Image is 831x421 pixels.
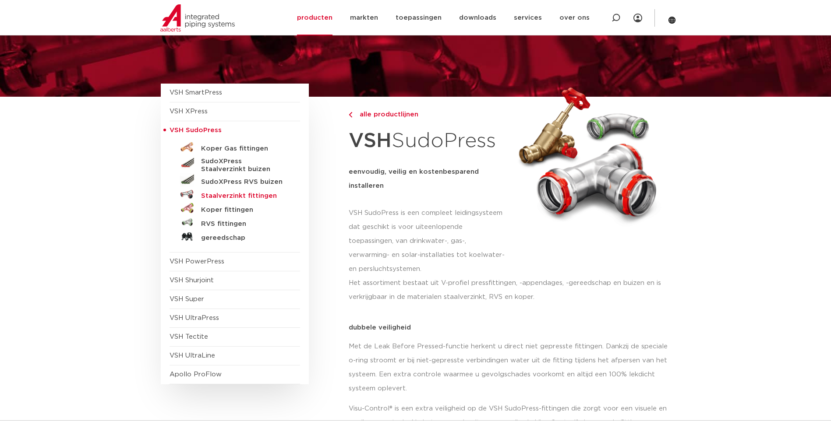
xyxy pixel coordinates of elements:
[349,324,671,331] p: dubbele veiligheid
[170,229,300,243] a: gereedschap
[201,206,288,214] h5: Koper fittingen
[201,234,288,242] h5: gereedschap
[349,168,479,189] strong: eenvoudig, veilig en kostenbesparend installeren
[170,315,219,321] a: VSH UltraPress
[170,352,215,359] a: VSH UltraLine
[349,340,671,396] p: Met de Leak Before Pressed-functie herkent u direct niet gepresste fittingen. Dankzij de speciale...
[170,154,300,173] a: SudoXPress Staalverzinkt buizen
[354,111,418,118] span: alle productlijnen
[170,187,300,201] a: Staalverzinkt fittingen
[170,296,204,302] a: VSH Super
[170,277,214,284] a: VSH Shurjoint
[170,371,222,378] a: Apollo ProFlow
[201,145,288,153] h5: Koper Gas fittingen
[201,158,288,173] h5: SudoXPress Staalverzinkt buizen
[170,201,300,215] a: Koper fittingen
[349,206,507,276] p: VSH SudoPress is een compleet leidingsysteem dat geschikt is voor uiteenlopende toepassingen, van...
[170,89,222,96] a: VSH SmartPress
[170,140,300,154] a: Koper Gas fittingen
[349,131,392,151] strong: VSH
[170,258,224,265] a: VSH PowerPress
[349,112,352,118] img: chevron-right.svg
[349,124,507,158] h1: SudoPress
[170,333,208,340] a: VSH Tectite
[170,215,300,229] a: RVS fittingen
[170,127,222,133] span: VSH SudoPress
[201,220,288,228] h5: RVS fittingen
[201,192,288,200] h5: Staalverzinkt fittingen
[170,173,300,187] a: SudoXPress RVS buizen
[201,178,288,186] h5: SudoXPress RVS buizen
[349,109,507,120] a: alle productlijnen
[170,108,208,115] a: VSH XPress
[349,276,671,304] p: Het assortiment bestaat uit V-profiel pressfittingen, -appendages, -gereedschap en buizen en is v...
